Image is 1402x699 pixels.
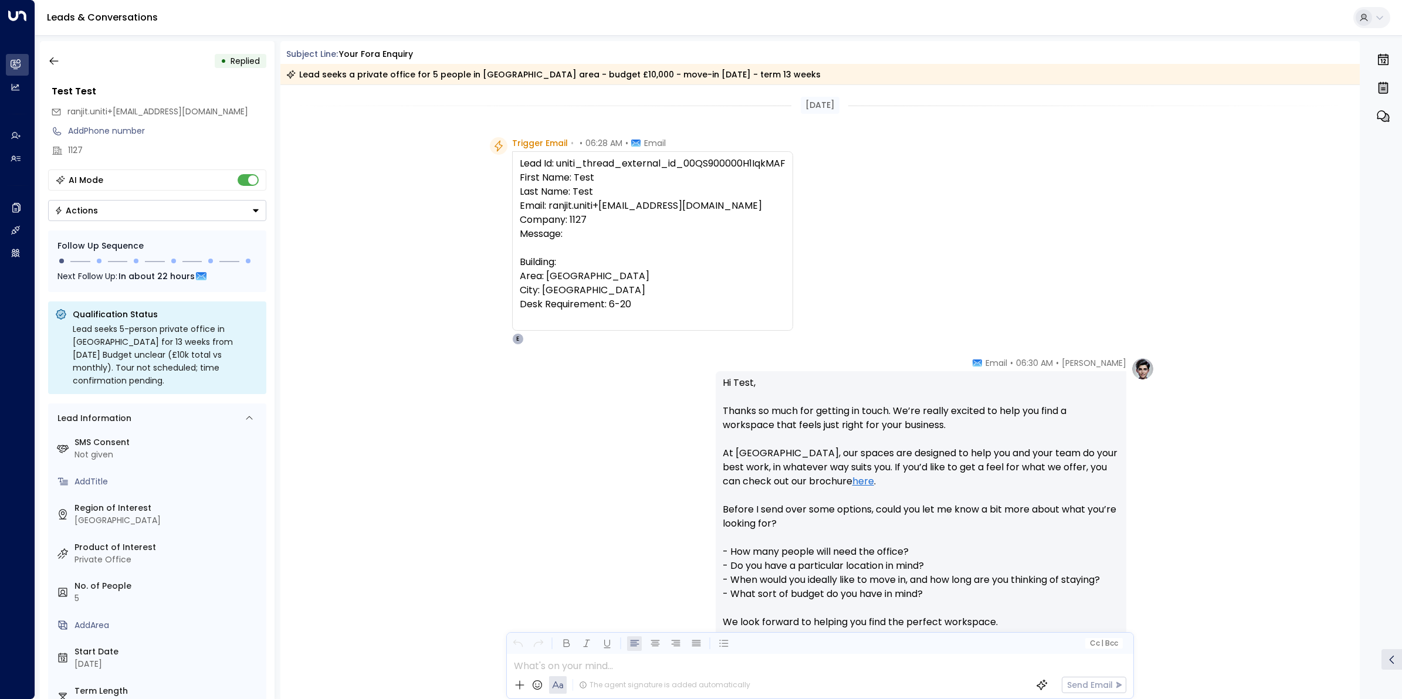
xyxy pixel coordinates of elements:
[74,449,262,461] div: Not given
[585,137,622,149] span: 06:28 AM
[67,106,248,117] span: ranjit.uniti+[EMAIL_ADDRESS][DOMAIN_NAME]
[74,514,262,527] div: [GEOGRAPHIC_DATA]
[47,11,158,24] a: Leads & Conversations
[580,137,583,149] span: •
[69,174,103,186] div: AI Mode
[74,554,262,566] div: Private Office
[286,69,821,80] div: Lead seeks a private office for 5 people in [GEOGRAPHIC_DATA] area - budget £10,000 - move-in [DA...
[57,240,257,252] div: Follow Up Sequence
[221,50,226,72] div: •
[74,541,262,554] label: Product of Interest
[571,137,574,149] span: •
[74,658,262,670] div: [DATE]
[53,412,131,425] div: Lead Information
[67,106,248,118] span: ranjit.uniti+1127@outlook.com
[118,270,195,283] span: In about 22 hours
[1089,639,1117,647] span: Cc Bcc
[1101,639,1103,647] span: |
[801,97,839,114] div: [DATE]
[74,580,262,592] label: No. of People
[1062,357,1126,369] span: [PERSON_NAME]
[68,125,266,137] div: AddPhone number
[73,308,259,320] p: Qualification Status
[339,48,413,60] div: Your Fora Enquiry
[74,646,262,658] label: Start Date
[74,592,262,605] div: 5
[73,323,259,387] div: Lead seeks 5-person private office in [GEOGRAPHIC_DATA] for 13 weeks from [DATE] Budget unclear (...
[852,474,874,488] a: here
[74,502,262,514] label: Region of Interest
[512,333,524,345] div: E
[52,84,266,99] div: Test Test
[48,200,266,221] button: Actions
[74,476,262,488] div: AddTitle
[1010,357,1013,369] span: •
[68,144,266,157] div: 1127
[286,48,338,60] span: Subject Line:
[625,137,628,149] span: •
[74,436,262,449] label: SMS Consent
[57,270,257,283] div: Next Follow Up:
[1056,357,1059,369] span: •
[1016,357,1053,369] span: 06:30 AM
[48,200,266,221] div: Button group with a nested menu
[579,680,750,690] div: The agent signature is added automatically
[1131,357,1154,381] img: profile-logo.png
[1085,638,1122,649] button: Cc|Bcc
[644,137,666,149] span: Email
[531,636,546,651] button: Redo
[231,55,260,67] span: Replied
[986,357,1007,369] span: Email
[520,157,785,325] div: Lead Id: uniti_thread_external_id_00QS900000H1IqkMAF First Name: Test Last Name: Test Email: ranj...
[512,137,568,149] span: Trigger Email
[510,636,525,651] button: Undo
[74,685,262,697] label: Term Length
[55,205,98,216] div: Actions
[74,619,262,632] div: AddArea
[723,376,1119,643] p: Hi Test, Thanks so much for getting in touch. We’re really excited to help you find a workspace t...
